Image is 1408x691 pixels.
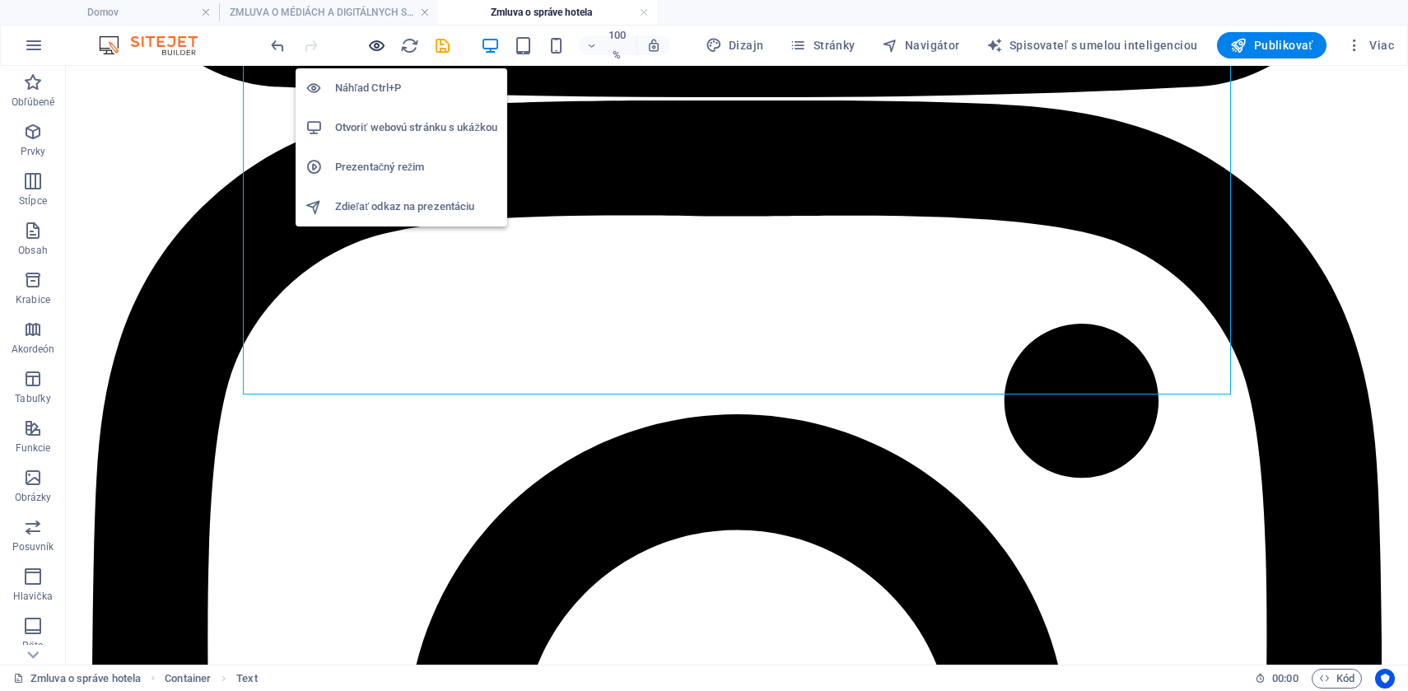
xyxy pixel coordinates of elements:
font: Spisovateľ s umelou inteligenciou [1009,39,1197,52]
button: uložiť [432,35,452,55]
font: 00:00 [1272,672,1298,684]
font: Stránky [814,39,856,52]
font: Náhľad Ctrl+P [335,82,401,94]
button: 100 % [579,35,637,55]
font: Zmluva o správe hotela [30,672,141,684]
font: Viac [1369,39,1394,52]
font: Publikovať [1254,39,1313,52]
button: Stránky [783,32,861,58]
button: Spisovateľ s umelou inteligenciou [980,32,1205,58]
nav: strúhanka [165,669,257,689]
button: Viac [1340,32,1401,58]
font: Otvoriť webovú stránku s ukážkou [335,121,497,133]
font: Prezentačný režim [335,161,425,173]
h6: Čas relácie [1255,669,1298,689]
span: Click to select. Double-click to edit [165,669,211,689]
font: Päta [22,640,44,651]
button: Navigátor [875,32,967,58]
button: Publikovať [1217,32,1326,58]
font: Obrázky [15,492,52,503]
button: Dizajn [699,32,771,58]
font: Navigátor [905,39,960,52]
font: 100 % [608,29,626,61]
font: Zmluva o správe hotela [491,7,592,18]
font: Stĺpce [19,195,47,207]
font: Akordeón [12,343,55,355]
button: znovu načítať [399,35,419,55]
span: Click to select. Double-click to edit [236,669,257,689]
i: Uložiť (Ctrl+S) [433,36,452,55]
font: Obsah [18,245,48,256]
font: Domov [87,7,119,18]
font: Posuvník [12,541,54,553]
font: Prvky [21,146,46,157]
button: Kód [1312,669,1362,689]
img: Logo editora [95,35,218,55]
font: Dizajn [729,39,763,52]
font: Kód [1336,672,1354,684]
font: Funkcie [16,442,51,454]
font: Zdieľať odkaz na prezentáciu [335,200,474,212]
i: Pri zmene veľkosti sa úroveň priblíženia automaticky upraví tak, aby sa prispôsobila vybranému za... [646,38,661,53]
font: Tabuľky [15,393,50,404]
font: Obľúbené [12,96,54,108]
font: Hlavička [13,591,53,602]
a: Kliknutím zrušíte výber. Dvojitým kliknutím otvoríte Stránky. [13,669,141,689]
button: Zameranie na používateľa [1375,669,1395,689]
i: Späť: Zmeniť text (Ctrl+Z) [268,36,287,55]
font: Krabice [16,294,50,306]
button: vrátiť späť [268,35,287,55]
font: ZMLUVA O MÉDIÁCH A DIGITÁLNYCH SLUŽBÁCH (MSA) [230,7,482,18]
